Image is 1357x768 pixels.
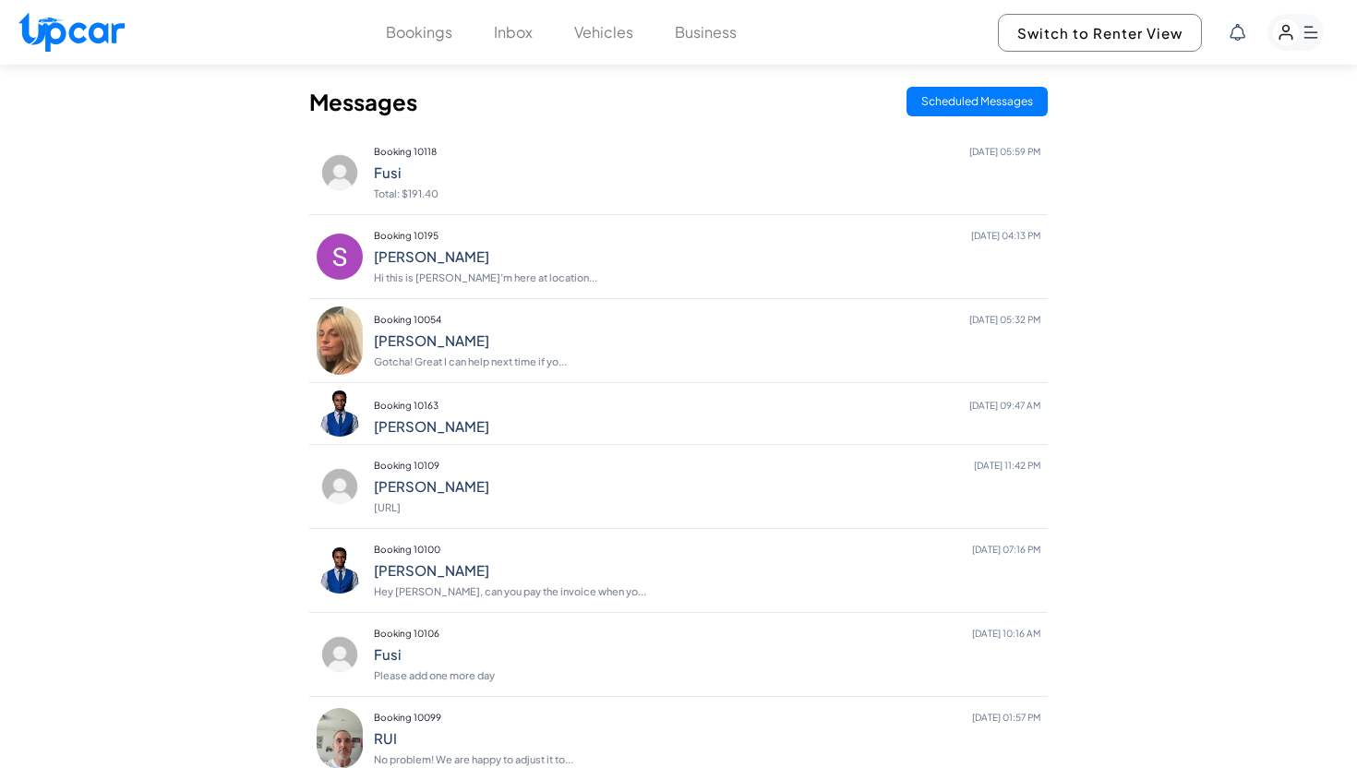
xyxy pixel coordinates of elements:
[317,390,363,437] img: profile
[969,138,1040,164] span: [DATE] 05:59 PM
[374,138,1040,164] p: Booking 10118
[972,704,1040,730] span: [DATE] 01:57 PM
[374,332,1040,349] h4: [PERSON_NAME]
[972,536,1040,562] span: [DATE] 07:16 PM
[374,248,1040,265] h4: [PERSON_NAME]
[374,181,1040,207] p: Total: $191.40
[374,349,1040,375] p: Gotcha! Great I can help next time if yo...
[317,463,363,510] img: profile
[374,306,1040,332] p: Booking 10054
[317,234,363,280] img: profile
[317,547,363,594] img: profile
[969,306,1040,332] span: [DATE] 05:32 PM
[374,536,1040,562] p: Booking 10100
[374,222,1040,248] p: Booking 10195
[374,562,1040,579] h4: [PERSON_NAME]
[317,306,363,375] img: profile
[374,663,1040,689] p: Please add one more day
[374,730,1040,747] h4: RUI
[374,620,1040,646] p: Booking 10106
[18,12,125,52] img: Upcar Logo
[374,418,1040,435] h4: [PERSON_NAME]
[317,631,363,678] img: profile
[309,87,417,116] h2: Messages
[317,150,363,196] img: profile
[972,620,1040,646] span: [DATE] 10:16 AM
[494,21,533,43] button: Inbox
[374,452,1040,478] p: Booking 10109
[374,495,1040,521] p: [URL]
[969,392,1040,418] span: [DATE] 09:47 AM
[675,21,737,43] button: Business
[971,222,1040,248] span: [DATE] 04:13 PM
[374,646,1040,663] h4: Fusi
[374,704,1040,730] p: Booking 10099
[974,452,1040,478] span: [DATE] 11:42 PM
[374,579,1040,605] p: Hey [PERSON_NAME], can you pay the invoice when yo...
[998,14,1202,52] button: Switch to Renter View
[374,392,1040,418] p: Booking 10163
[374,164,1040,181] h4: Fusi
[574,21,633,43] button: Vehicles
[374,265,1040,291] p: Hi this is [PERSON_NAME]’m here at location...
[386,21,452,43] button: Bookings
[374,478,1040,495] h4: [PERSON_NAME]
[907,87,1048,116] button: Scheduled Messages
